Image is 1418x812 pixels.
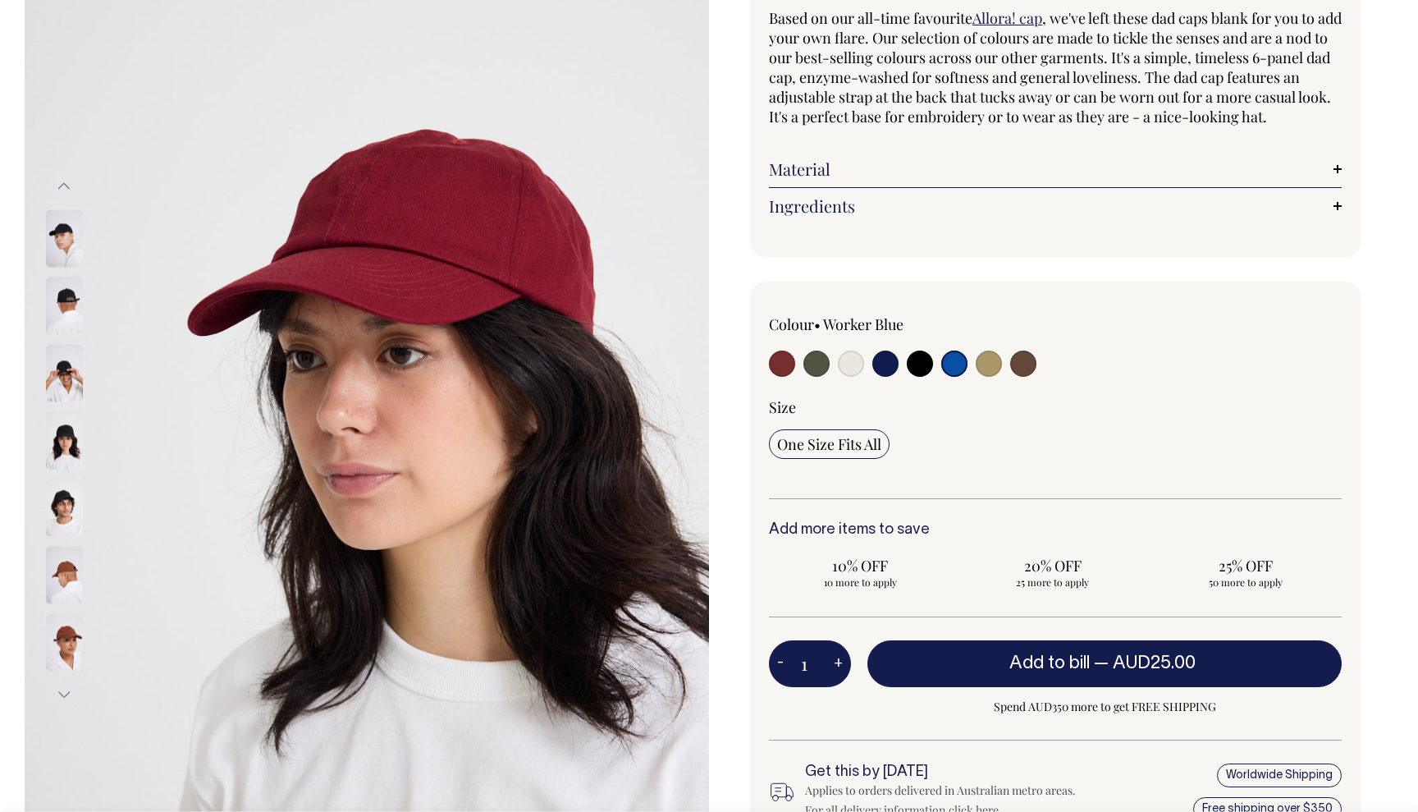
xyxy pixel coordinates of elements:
[769,551,952,594] input: 10% OFF 10 more to apply
[46,479,83,536] img: black
[1154,551,1337,594] input: 25% OFF 50 more to apply
[1094,655,1200,672] span: —
[962,551,1145,594] input: 20% OFF 25 more to apply
[46,344,83,401] img: black
[46,277,83,334] img: black
[805,764,1082,781] h6: Get this by [DATE]
[46,209,83,267] img: black
[46,411,83,469] img: black
[769,522,1342,539] h6: Add more items to save
[970,556,1137,576] span: 20% OFF
[52,676,76,713] button: Next
[769,429,890,459] input: One Size Fits All
[769,159,1342,179] a: Material
[970,576,1137,589] span: 25 more to apply
[46,546,83,603] img: chocolate
[1113,655,1196,672] span: AUD25.00
[52,168,76,205] button: Previous
[972,8,1042,28] a: Allora! cap
[769,314,998,334] div: Colour
[777,434,881,454] span: One Size Fits All
[777,556,944,576] span: 10% OFF
[867,697,1342,717] span: Spend AUD350 more to get FREE SHIPPING
[769,397,1342,417] div: Size
[46,613,83,671] img: chocolate
[769,648,792,681] button: -
[769,8,972,28] span: Based on our all-time favourite
[867,640,1342,686] button: Add to bill —AUD25.00
[777,576,944,589] span: 10 more to apply
[826,648,851,681] button: +
[769,196,1342,216] a: Ingredients
[814,314,821,334] span: •
[823,314,903,334] label: Worker Blue
[1162,576,1329,589] span: 50 more to apply
[1162,556,1329,576] span: 25% OFF
[769,8,1342,126] span: , we've left these dad caps blank for you to add your own flare. Our selection of colours are mad...
[1009,655,1090,672] span: Add to bill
